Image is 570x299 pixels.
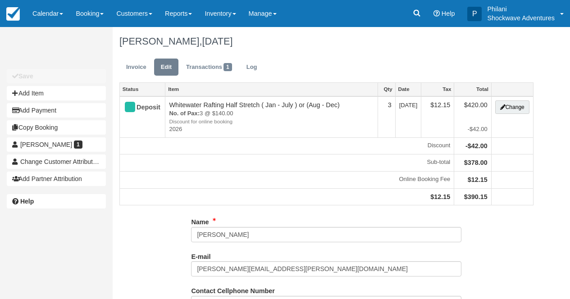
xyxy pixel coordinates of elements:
[123,175,450,184] em: Online Booking Fee
[487,14,555,23] p: Shockwave Adventures
[7,69,106,83] button: Save
[191,249,210,262] label: E-mail
[20,158,101,165] span: Change Customer Attribution
[7,194,106,208] a: Help
[74,140,82,149] span: 1
[202,36,233,47] span: [DATE]
[240,59,264,76] a: Log
[467,7,482,21] div: P
[454,96,491,138] td: $420.00
[464,159,488,166] strong: $378.00
[123,158,450,167] em: Sub-total
[169,109,374,125] em: 3 @ $140.00
[430,193,450,200] strong: $12.15
[119,36,534,47] h1: [PERSON_NAME],
[165,83,378,95] a: Item
[421,96,454,138] td: $12.15
[169,110,200,117] strong: No. of Pax
[223,63,232,71] span: 1
[7,137,106,152] a: [PERSON_NAME] 1
[378,96,395,138] td: 3
[468,176,488,183] strong: $12.15
[123,141,450,150] em: Discount
[464,193,488,200] strong: $390.15
[399,102,418,109] span: [DATE]
[421,83,454,95] a: Tax
[378,83,395,95] a: Qty
[20,198,34,205] b: Help
[6,7,20,21] img: checkfront-main-nav-mini-logo.png
[433,10,440,17] i: Help
[154,59,178,76] a: Edit
[191,283,275,296] label: Contact Cellphone Number
[465,142,488,149] strong: -$42.00
[7,103,106,118] button: Add Payment
[487,5,555,14] p: Philani
[165,96,378,138] td: Whitewater Rafting Half Stretch ( Jan - July ) or (Aug - Dec)
[7,86,106,100] button: Add Item
[7,172,106,186] button: Add Partner Attribution
[442,10,455,17] span: Help
[495,100,529,114] button: Change
[169,125,374,134] em: 2026
[18,72,33,80] b: Save
[169,118,374,126] em: Discount for online booking
[123,100,154,115] div: Deposit
[454,83,491,95] a: Total
[7,120,106,135] button: Copy Booking
[179,59,239,76] a: Transactions1
[7,154,106,169] button: Change Customer Attribution
[120,83,165,95] a: Status
[20,141,72,148] span: [PERSON_NAME]
[396,83,421,95] a: Date
[191,214,209,227] label: Name
[119,59,153,76] a: Invoice
[458,125,487,134] em: -$42.00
